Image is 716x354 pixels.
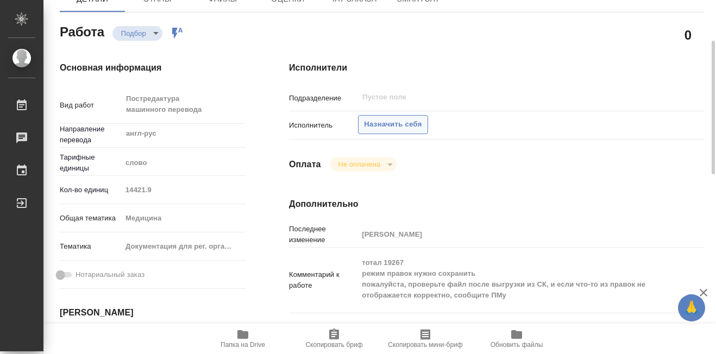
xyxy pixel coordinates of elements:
[289,61,704,74] h4: Исполнители
[361,91,644,104] input: Пустое поле
[76,269,145,280] span: Нотариальный заказ
[471,324,562,354] button: Обновить файлы
[122,154,246,172] div: слово
[288,324,380,354] button: Скопировать бриф
[335,160,384,169] button: Не оплачена
[60,100,122,111] p: Вид работ
[60,21,104,41] h2: Работа
[364,118,422,131] span: Назначить себя
[289,120,358,131] p: Исполнитель
[60,306,246,319] h4: [PERSON_NAME]
[112,26,162,41] div: Подбор
[289,198,704,211] h4: Дополнительно
[122,209,246,227] div: Медицина
[358,115,428,134] button: Назначить себя
[358,319,669,338] textarea: /Clients/Sanofi/Orders/S_SNF-6940/Translated/S_SNF-6940-WK-002
[118,29,149,38] button: Подбор
[60,61,246,74] h4: Основная информация
[491,341,543,349] span: Обновить файлы
[678,294,705,321] button: 🙏
[380,324,471,354] button: Скопировать мини-бриф
[122,182,246,198] input: Пустое поле
[358,254,669,305] textarea: тотал 19267 режим правок нужно сохранить пожалуйста, проверьте файл после выгрузки из СК, и если ...
[330,157,397,172] div: Подбор
[305,341,362,349] span: Скопировать бриф
[60,213,122,224] p: Общая тематика
[60,241,122,252] p: Тематика
[289,93,358,104] p: Подразделение
[388,341,462,349] span: Скопировать мини-бриф
[60,124,122,146] p: Направление перевода
[60,152,122,174] p: Тарифные единицы
[122,237,246,256] div: Документация для рег. органов
[197,324,288,354] button: Папка на Drive
[289,269,358,291] p: Комментарий к работе
[358,226,669,242] input: Пустое поле
[289,224,358,245] p: Последнее изменение
[60,185,122,195] p: Кол-во единиц
[682,296,701,319] span: 🙏
[684,26,692,44] h2: 0
[289,158,321,171] h4: Оплата
[221,341,265,349] span: Папка на Drive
